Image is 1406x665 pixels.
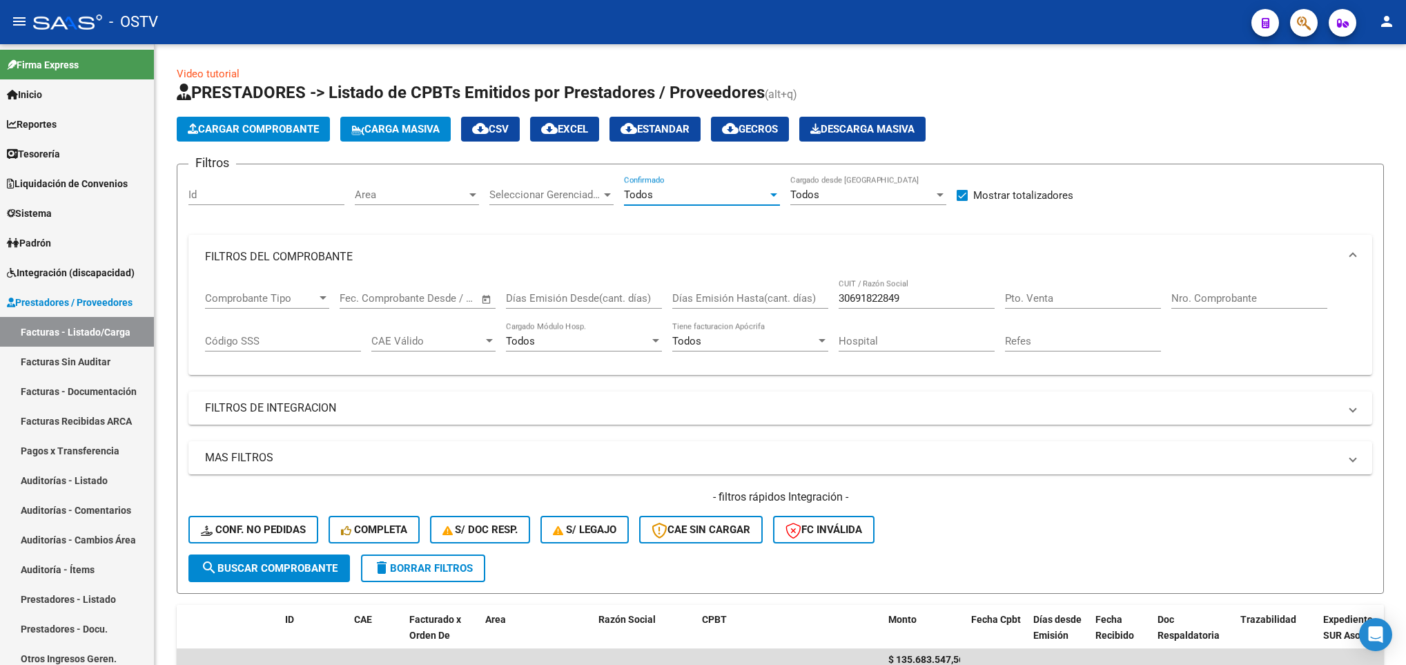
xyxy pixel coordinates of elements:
[188,441,1372,474] mat-expansion-panel-header: MAS FILTROS
[790,189,819,201] span: Todos
[639,516,763,543] button: CAE SIN CARGAR
[188,153,236,173] h3: Filtros
[598,614,656,625] span: Razón Social
[205,450,1339,465] mat-panel-title: MAS FILTROS
[371,335,483,347] span: CAE Válido
[810,123,915,135] span: Descarga Masiva
[1323,614,1385,641] span: Expediente SUR Asociado
[7,117,57,132] span: Reportes
[177,68,240,80] a: Video tutorial
[7,206,52,221] span: Sistema
[351,123,440,135] span: Carga Masiva
[530,117,599,142] button: EXCEL
[188,235,1372,279] mat-expansion-panel-header: FILTROS DEL COMPROBANTE
[11,13,28,30] mat-icon: menu
[201,523,306,536] span: Conf. no pedidas
[799,117,926,142] app-download-masive: Descarga masiva de comprobantes (adjuntos)
[1359,618,1392,651] div: Open Intercom Messenger
[329,516,420,543] button: Completa
[773,516,875,543] button: FC Inválida
[177,83,765,102] span: PRESTADORES -> Listado de CPBTs Emitidos por Prestadores / Proveedores
[7,146,60,162] span: Tesorería
[506,335,535,347] span: Todos
[285,614,294,625] span: ID
[7,87,42,102] span: Inicio
[7,265,135,280] span: Integración (discapacidad)
[205,292,317,305] span: Comprobante Tipo
[1378,13,1395,30] mat-icon: person
[702,614,727,625] span: CPBT
[340,117,451,142] button: Carga Masiva
[205,249,1339,264] mat-panel-title: FILTROS DEL COMPROBANTE
[409,614,461,641] span: Facturado x Orden De
[340,292,396,305] input: Fecha inicio
[621,123,690,135] span: Estandar
[188,392,1372,425] mat-expansion-panel-header: FILTROS DE INTEGRACION
[799,117,926,142] button: Descarga Masiva
[1240,614,1296,625] span: Trazabilidad
[472,120,489,137] mat-icon: cloud_download
[553,523,616,536] span: S/ legajo
[888,614,917,625] span: Monto
[430,516,531,543] button: S/ Doc Resp.
[785,523,862,536] span: FC Inválida
[188,279,1372,376] div: FILTROS DEL COMPROBANTE
[177,117,330,142] button: Cargar Comprobante
[442,523,518,536] span: S/ Doc Resp.
[973,187,1073,204] span: Mostrar totalizadores
[541,123,588,135] span: EXCEL
[7,295,133,310] span: Prestadores / Proveedores
[188,516,318,543] button: Conf. no pedidas
[541,120,558,137] mat-icon: cloud_download
[188,555,350,582] button: Buscar Comprobante
[201,562,338,575] span: Buscar Comprobante
[1033,614,1082,641] span: Días desde Emisión
[461,117,520,142] button: CSV
[7,235,51,251] span: Padrón
[1095,614,1134,641] span: Fecha Recibido
[971,614,1021,625] span: Fecha Cpbt
[354,614,372,625] span: CAE
[485,614,506,625] span: Area
[624,189,653,201] span: Todos
[765,88,797,101] span: (alt+q)
[373,559,390,576] mat-icon: delete
[888,654,964,665] span: $ 135.683.547,56
[1158,614,1220,641] span: Doc Respaldatoria
[373,562,473,575] span: Borrar Filtros
[355,189,467,201] span: Area
[479,291,495,307] button: Open calendar
[201,559,217,576] mat-icon: search
[609,117,701,142] button: Estandar
[722,123,778,135] span: Gecros
[711,117,789,142] button: Gecros
[472,123,509,135] span: CSV
[188,490,1372,505] h4: - filtros rápidos Integración -
[652,523,750,536] span: CAE SIN CARGAR
[489,189,601,201] span: Seleccionar Gerenciador
[7,176,128,191] span: Liquidación de Convenios
[361,555,485,582] button: Borrar Filtros
[7,57,79,73] span: Firma Express
[672,335,701,347] span: Todos
[621,120,637,137] mat-icon: cloud_download
[540,516,629,543] button: S/ legajo
[109,7,158,37] span: - OSTV
[408,292,475,305] input: Fecha fin
[188,123,319,135] span: Cargar Comprobante
[205,401,1339,416] mat-panel-title: FILTROS DE INTEGRACION
[341,523,407,536] span: Completa
[722,120,739,137] mat-icon: cloud_download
